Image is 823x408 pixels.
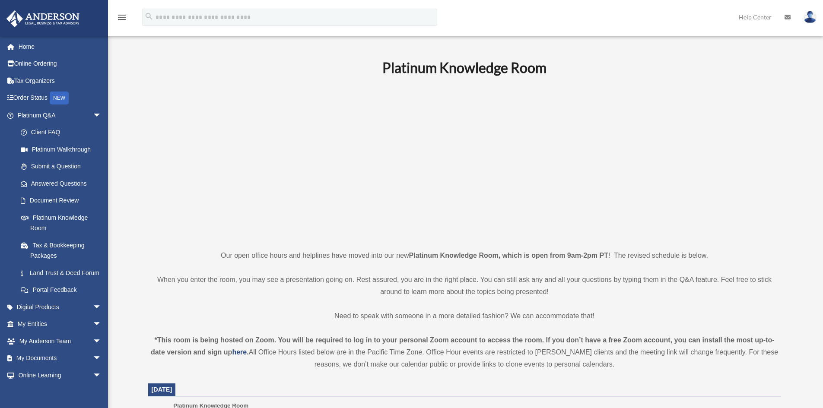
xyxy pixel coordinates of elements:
a: Digital Productsarrow_drop_down [6,298,114,316]
a: Order StatusNEW [6,89,114,107]
span: arrow_drop_down [93,298,110,316]
img: User Pic [804,11,817,23]
a: Online Ordering [6,55,114,73]
a: Online Learningarrow_drop_down [6,367,114,384]
iframe: 231110_Toby_KnowledgeRoom [335,88,594,234]
span: arrow_drop_down [93,316,110,333]
strong: Platinum Knowledge Room, which is open from 9am-2pm PT [409,252,608,259]
strong: *This room is being hosted on Zoom. You will be required to log in to your personal Zoom account ... [151,336,775,356]
a: Answered Questions [12,175,114,192]
a: Land Trust & Deed Forum [12,264,114,281]
a: My Anderson Teamarrow_drop_down [6,332,114,350]
span: arrow_drop_down [93,350,110,367]
b: Platinum Knowledge Room [382,59,547,76]
a: Platinum Knowledge Room [12,209,110,237]
img: Anderson Advisors Platinum Portal [4,10,82,27]
i: menu [117,12,127,22]
p: Need to speak with someone in a more detailed fashion? We can accommodate that! [148,310,781,322]
span: arrow_drop_down [93,332,110,350]
a: Platinum Q&Aarrow_drop_down [6,107,114,124]
a: My Entitiesarrow_drop_down [6,316,114,333]
strong: . [247,348,248,356]
a: Client FAQ [12,124,114,141]
i: search [144,12,154,21]
a: menu [117,15,127,22]
a: Portal Feedback [12,281,114,299]
a: Platinum Walkthrough [12,141,114,158]
a: Document Review [12,192,114,209]
div: All Office Hours listed below are in the Pacific Time Zone. Office Hour events are restricted to ... [148,334,781,370]
p: When you enter the room, you may see a presentation going on. Rest assured, you are in the right ... [148,274,781,298]
p: Our open office hours and helplines have moved into our new ! The revised schedule is below. [148,250,781,262]
a: Submit a Question [12,158,114,175]
a: Tax & Bookkeeping Packages [12,237,114,264]
a: Home [6,38,114,55]
a: My Documentsarrow_drop_down [6,350,114,367]
span: [DATE] [152,386,172,393]
div: NEW [50,92,69,104]
span: arrow_drop_down [93,107,110,124]
span: arrow_drop_down [93,367,110,384]
a: here [232,348,247,356]
a: Tax Organizers [6,72,114,89]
